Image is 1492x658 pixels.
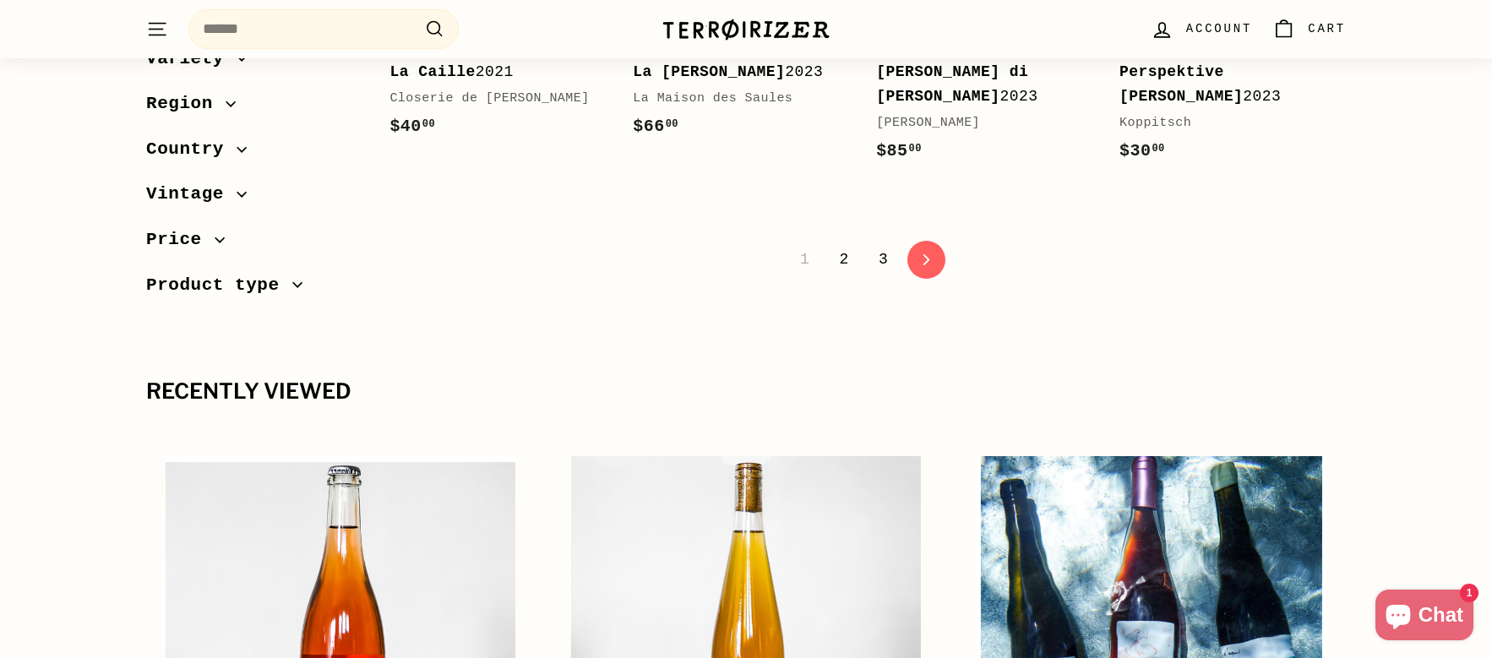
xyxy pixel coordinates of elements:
div: [PERSON_NAME] [876,113,1086,133]
button: Price [146,221,362,267]
span: Variety [146,45,237,73]
span: Vintage [146,181,237,209]
span: Cart [1308,19,1346,38]
a: 3 [869,245,898,274]
b: Perspektive [PERSON_NAME] [1119,63,1243,105]
div: Recently viewed [146,380,1346,404]
sup: 00 [422,118,435,130]
b: La [PERSON_NAME] [633,63,785,80]
span: Country [146,135,237,164]
span: Price [146,226,215,254]
b: La Caille [389,63,475,80]
span: 1 [790,245,820,274]
div: Closerie de [PERSON_NAME] [389,89,599,109]
div: Koppitsch [1119,113,1329,133]
button: Country [146,131,362,177]
div: La Maison des Saules [633,89,842,109]
a: Account [1141,4,1262,54]
a: Cart [1262,4,1356,54]
sup: 00 [909,143,922,155]
sup: 00 [666,118,678,130]
button: Product type [146,267,362,313]
sup: 00 [1152,143,1164,155]
b: [PERSON_NAME] di [PERSON_NAME] [876,63,1028,105]
span: Account [1186,19,1252,38]
div: 2023 [876,60,1086,109]
inbox-online-store-chat: Shopify online store chat [1370,590,1478,644]
span: $30 [1119,141,1165,160]
button: Region [146,86,362,132]
div: 2023 [633,60,842,84]
div: 2023 [1119,60,1329,109]
a: 2 [829,245,858,274]
span: Product type [146,271,292,300]
button: Variety [146,41,362,86]
button: Vintage [146,177,362,222]
span: $85 [876,141,922,160]
span: $66 [633,117,678,136]
span: Region [146,90,226,119]
div: 2021 [389,60,599,84]
span: $40 [389,117,435,136]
